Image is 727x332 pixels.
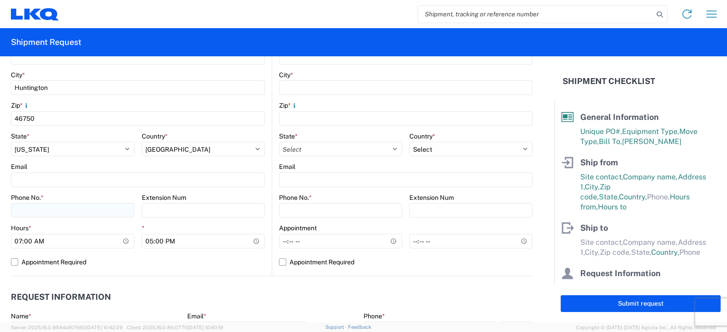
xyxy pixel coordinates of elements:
[631,248,651,257] span: State,
[561,295,721,312] button: Submit request
[580,112,659,122] span: General Information
[580,283,602,292] span: Name,
[600,248,631,257] span: Zip code,
[325,324,348,330] a: Support
[576,323,716,332] span: Copyright © [DATE]-[DATE] Agistix Inc., All Rights Reserved
[623,173,678,181] span: Company name,
[580,173,623,181] span: Site contact,
[651,248,679,257] span: Country,
[599,137,622,146] span: Bill To,
[279,193,312,202] label: Phone No.
[599,193,619,201] span: State,
[622,127,679,136] span: Equipment Type,
[580,127,622,136] span: Unique PO#,
[11,325,123,330] span: Server: 2025.16.0-9544af67660
[142,193,186,202] label: Extension Num
[127,325,223,330] span: Client: 2025.16.0-8fc0770
[187,312,206,320] label: Email
[279,132,298,140] label: State
[580,268,661,278] span: Request Information
[11,193,44,202] label: Phone No.
[602,283,623,292] span: Email,
[418,5,653,23] input: Shipment, tracking or reference number
[279,224,317,232] label: Appointment
[11,132,30,140] label: State
[279,163,295,171] label: Email
[11,224,31,232] label: Hours
[409,193,454,202] label: Extension Num
[409,132,435,140] label: Country
[623,283,646,292] span: Phone,
[598,203,627,211] span: Hours to
[11,163,27,171] label: Email
[363,312,385,320] label: Phone
[188,325,223,330] span: [DATE] 10:40:19
[580,223,608,233] span: Ship to
[142,132,168,140] label: Country
[580,238,623,247] span: Site contact,
[622,137,682,146] span: [PERSON_NAME]
[11,312,31,320] label: Name
[348,324,371,330] a: Feedback
[11,255,265,269] label: Appointment Required
[279,71,293,79] label: City
[11,37,81,48] h2: Shipment Request
[563,76,655,87] h2: Shipment Checklist
[619,193,647,201] span: Country,
[679,248,700,257] span: Phone
[279,255,533,269] label: Appointment Required
[279,101,298,109] label: Zip
[585,183,600,191] span: City,
[11,101,30,109] label: Zip
[86,325,123,330] span: [DATE] 10:42:29
[580,158,618,167] span: Ship from
[585,248,600,257] span: City,
[647,193,670,201] span: Phone,
[623,238,678,247] span: Company name,
[11,71,25,79] label: City
[11,292,111,302] h2: Request Information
